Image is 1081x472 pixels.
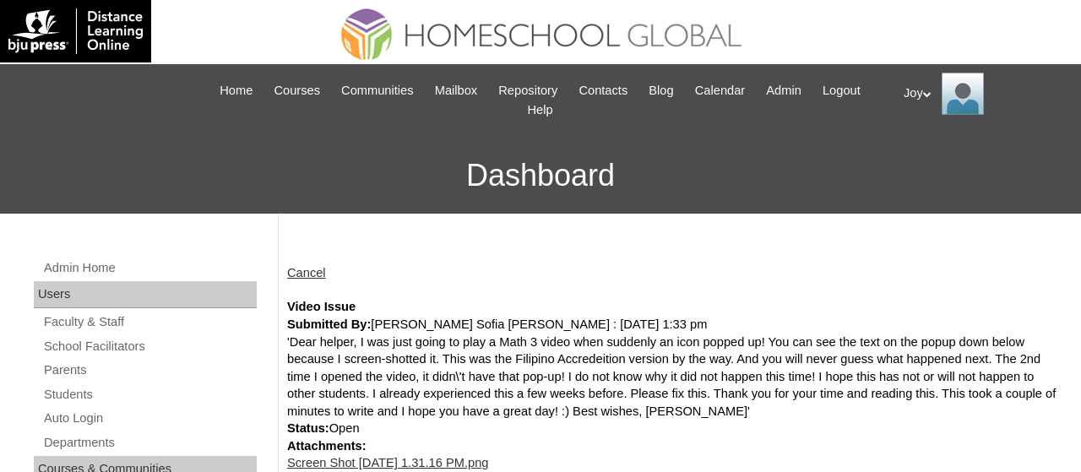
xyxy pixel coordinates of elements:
[435,81,478,100] span: Mailbox
[265,81,329,100] a: Courses
[287,456,488,469] a: Screen Shot [DATE] 1.31.16 PM.png
[498,81,557,100] span: Repository
[42,312,257,333] a: Faculty & Staff
[287,439,367,453] strong: Attachments:
[341,81,414,100] span: Communities
[519,100,561,120] a: Help
[42,258,257,279] a: Admin Home
[579,81,627,100] span: Contacts
[649,81,673,100] span: Blog
[287,300,356,313] strong: Video Issue
[287,317,371,331] strong: Submitted By:
[823,81,861,100] span: Logout
[758,81,810,100] a: Admin
[8,138,1073,214] h3: Dashboard
[490,81,566,100] a: Repository
[42,432,257,453] a: Departments
[42,408,257,429] a: Auto Login
[287,334,1064,420] div: 'Dear helper, I was just going to play a Math 3 video when suddenly an icon popped up! You can se...
[687,81,753,100] a: Calendar
[942,73,984,115] img: Joy Dantz
[695,81,745,100] span: Calendar
[904,73,1064,115] div: Joy
[274,81,320,100] span: Courses
[211,81,261,100] a: Home
[42,360,257,381] a: Parents
[570,81,636,100] a: Contacts
[766,81,801,100] span: Admin
[287,316,1064,334] div: [PERSON_NAME] Sofia [PERSON_NAME] : [DATE] 1:33 pm
[42,384,257,405] a: Students
[287,420,1064,437] div: Open
[287,421,329,435] strong: Status:
[287,266,326,279] a: Cancel
[527,100,552,120] span: Help
[220,81,253,100] span: Home
[814,81,869,100] a: Logout
[42,336,257,357] a: School Facilitators
[34,281,257,308] div: Users
[8,8,143,54] img: logo-white.png
[333,81,422,100] a: Communities
[426,81,486,100] a: Mailbox
[640,81,682,100] a: Blog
